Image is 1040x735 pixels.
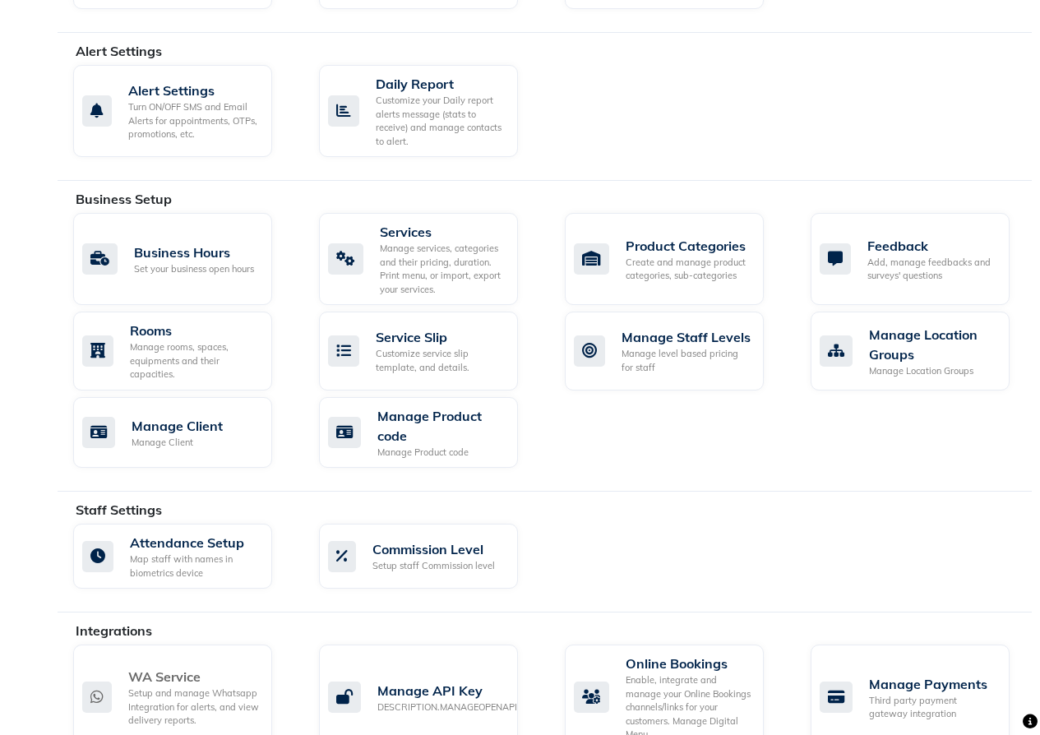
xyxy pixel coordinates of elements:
[867,256,996,283] div: Add, manage feedbacks and surveys' questions
[130,340,259,381] div: Manage rooms, spaces, equipments and their capacities.
[565,213,786,305] a: Product CategoriesCreate and manage product categories, sub-categories
[376,74,505,94] div: Daily Report
[626,654,751,673] div: Online Bookings
[869,694,996,721] div: Third party payment gateway integration
[376,94,505,148] div: Customize your Daily report alerts message (stats to receive) and manage contacts to alert.
[380,222,505,242] div: Services
[73,65,294,157] a: Alert SettingsTurn ON/OFF SMS and Email Alerts for appointments, OTPs, promotions, etc.
[376,327,505,347] div: Service Slip
[134,243,254,262] div: Business Hours
[811,213,1032,305] a: FeedbackAdd, manage feedbacks and surveys' questions
[626,256,751,283] div: Create and manage product categories, sub-categories
[380,242,505,296] div: Manage services, categories and their pricing, duration. Print menu, or import, export your servi...
[73,312,294,391] a: RoomsManage rooms, spaces, equipments and their capacities.
[319,524,540,589] a: Commission LevelSetup staff Commission level
[319,213,540,305] a: ServicesManage services, categories and their pricing, duration. Print menu, or import, export yo...
[130,552,259,580] div: Map staff with names in biometrics device
[377,446,505,460] div: Manage Product code
[132,436,223,450] div: Manage Client
[134,262,254,276] div: Set your business open hours
[73,397,294,469] a: Manage ClientManage Client
[626,236,751,256] div: Product Categories
[73,213,294,305] a: Business HoursSet your business open hours
[377,406,505,446] div: Manage Product code
[130,533,259,552] div: Attendance Setup
[132,416,223,436] div: Manage Client
[869,364,996,378] div: Manage Location Groups
[319,312,540,391] a: Service SlipCustomize service slip template, and details.
[377,700,517,714] div: DESCRIPTION.MANAGEOPENAPI
[869,325,996,364] div: Manage Location Groups
[128,686,259,728] div: Setup and manage Whatsapp Integration for alerts, and view delivery reports.
[372,559,495,573] div: Setup staff Commission level
[622,347,751,374] div: Manage level based pricing for staff
[565,312,786,391] a: Manage Staff LevelsManage level based pricing for staff
[372,539,495,559] div: Commission Level
[869,674,996,694] div: Manage Payments
[811,312,1032,391] a: Manage Location GroupsManage Location Groups
[130,321,259,340] div: Rooms
[622,327,751,347] div: Manage Staff Levels
[319,397,540,469] a: Manage Product codeManage Product code
[128,100,259,141] div: Turn ON/OFF SMS and Email Alerts for appointments, OTPs, promotions, etc.
[319,65,540,157] a: Daily ReportCustomize your Daily report alerts message (stats to receive) and manage contacts to ...
[867,236,996,256] div: Feedback
[128,81,259,100] div: Alert Settings
[73,524,294,589] a: Attendance SetupMap staff with names in biometrics device
[377,681,517,700] div: Manage API Key
[376,347,505,374] div: Customize service slip template, and details.
[128,667,259,686] div: WA Service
